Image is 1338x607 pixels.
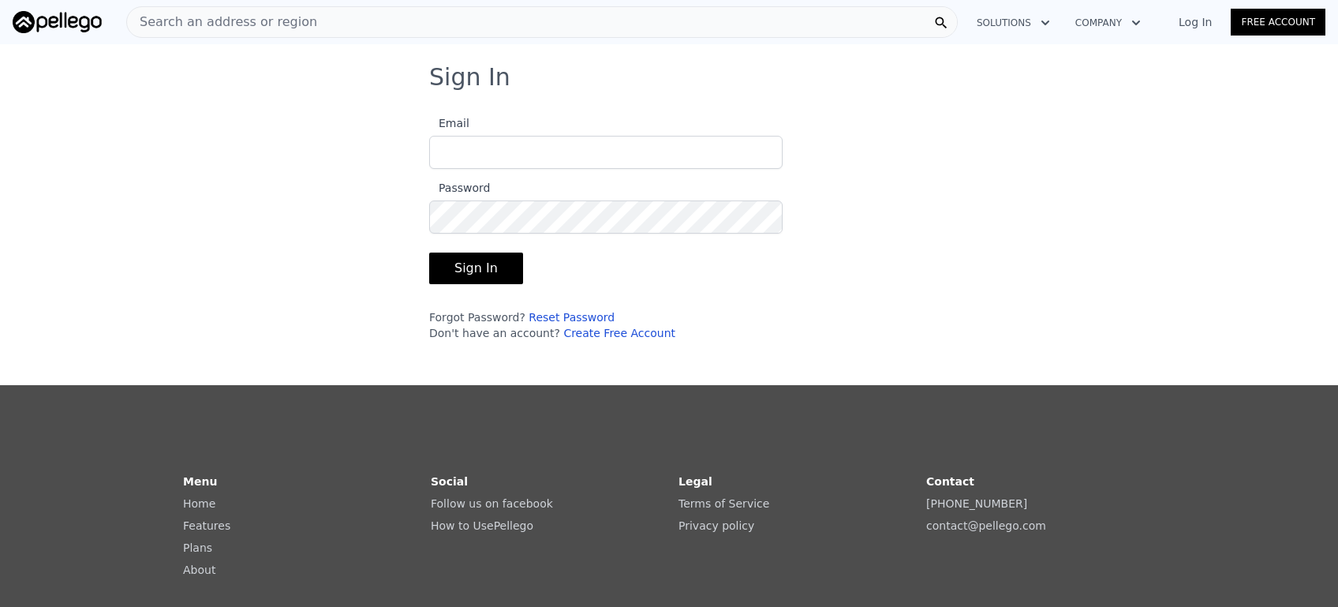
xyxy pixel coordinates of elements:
[429,117,469,129] span: Email
[429,63,909,92] h3: Sign In
[127,13,317,32] span: Search an address or region
[926,519,1046,532] a: contact@pellego.com
[183,497,215,510] a: Home
[429,309,783,341] div: Forgot Password? Don't have an account?
[183,519,230,532] a: Features
[13,11,102,33] img: Pellego
[1063,9,1153,37] button: Company
[183,541,212,554] a: Plans
[1160,14,1231,30] a: Log In
[431,497,553,510] a: Follow us on facebook
[429,136,783,169] input: Email
[926,497,1027,510] a: [PHONE_NUMBER]
[1231,9,1325,36] a: Free Account
[678,475,712,488] strong: Legal
[678,497,769,510] a: Terms of Service
[563,327,675,339] a: Create Free Account
[183,475,217,488] strong: Menu
[431,519,533,532] a: How to UsePellego
[429,253,523,284] button: Sign In
[429,182,490,194] span: Password
[678,519,754,532] a: Privacy policy
[183,564,215,576] a: About
[964,9,1063,37] button: Solutions
[529,311,615,324] a: Reset Password
[926,475,974,488] strong: Contact
[431,475,468,488] strong: Social
[429,200,783,234] input: Password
